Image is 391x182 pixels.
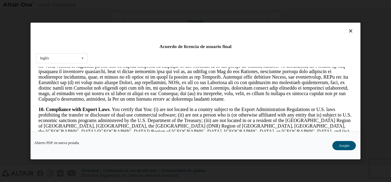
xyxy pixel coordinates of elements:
strong: 10. Compliance with Export Laws [2,40,73,45]
p: . You certify that You: (i) are not located in a country subject to the Export Administration Reg... [2,40,316,78]
div: Acuerdo de licencia de usuario final [36,43,355,50]
a: Abierto PDF en nueva pestaña [34,141,79,145]
div: Inglés [40,56,49,60]
button: Acepto [332,141,356,150]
